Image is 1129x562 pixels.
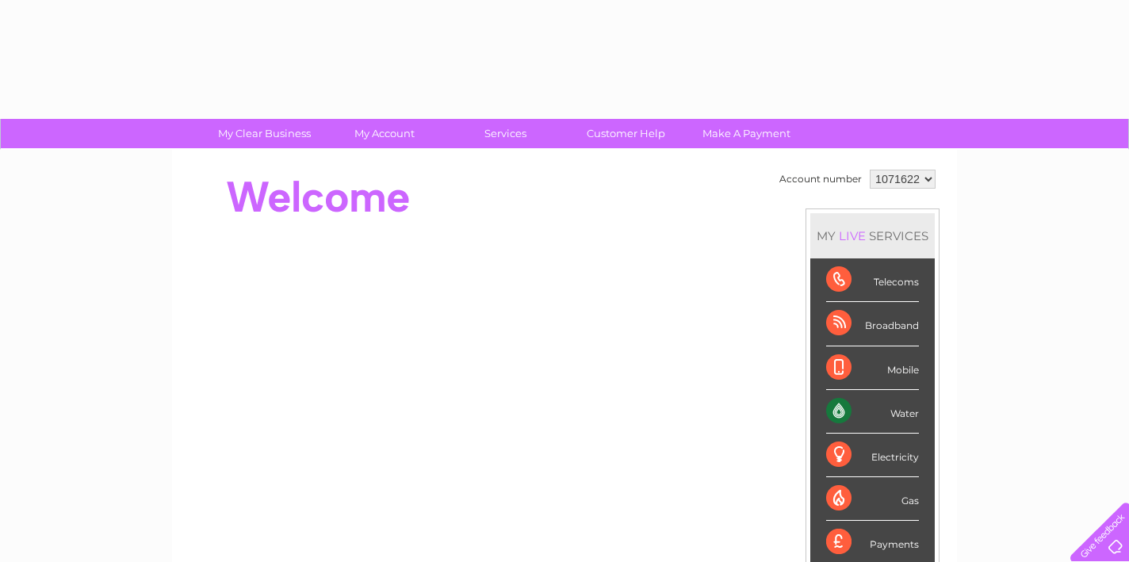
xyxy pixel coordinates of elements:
a: Make A Payment [681,119,812,148]
td: Account number [775,166,866,193]
div: Broadband [826,302,919,346]
a: My Clear Business [199,119,330,148]
div: LIVE [836,228,869,243]
a: My Account [320,119,450,148]
a: Services [440,119,571,148]
div: MY SERVICES [810,213,935,258]
div: Electricity [826,434,919,477]
a: Customer Help [561,119,691,148]
div: Telecoms [826,258,919,302]
div: Water [826,390,919,434]
div: Mobile [826,346,919,390]
div: Gas [826,477,919,521]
